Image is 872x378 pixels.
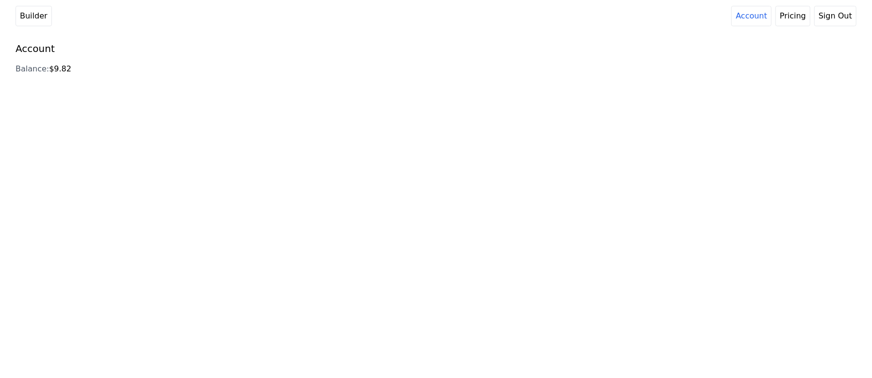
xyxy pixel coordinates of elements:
a: Account [731,6,772,26]
div: $9.82 [16,63,851,75]
a: Builder [16,6,52,26]
a: Pricing [775,6,810,26]
button: Sign Out [814,6,856,26]
h1: Account [16,42,856,55]
span: Balance: [16,64,49,73]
